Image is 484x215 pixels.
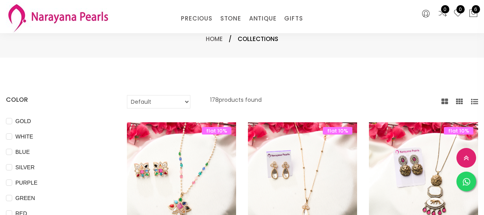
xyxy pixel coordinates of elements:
[220,13,241,24] a: STONE
[206,35,223,43] a: Home
[12,132,36,141] span: WHITE
[453,9,463,19] a: 0
[238,34,278,44] span: Collections
[6,95,103,105] h4: COLOR
[249,13,277,24] a: ANTIQUE
[181,13,212,24] a: PRECIOUS
[456,5,465,13] span: 0
[12,117,34,125] span: GOLD
[438,9,447,19] a: 0
[323,127,352,135] span: flat 10%
[12,194,38,202] span: GREEN
[12,178,41,187] span: PURPLE
[12,148,33,156] span: BLUE
[202,127,231,135] span: flat 10%
[444,127,473,135] span: flat 10%
[229,34,232,44] span: /
[469,9,478,19] button: 6
[12,163,38,172] span: SILVER
[472,5,480,13] span: 6
[210,95,262,108] p: 178 products found
[284,13,303,24] a: GIFTS
[441,5,449,13] span: 0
